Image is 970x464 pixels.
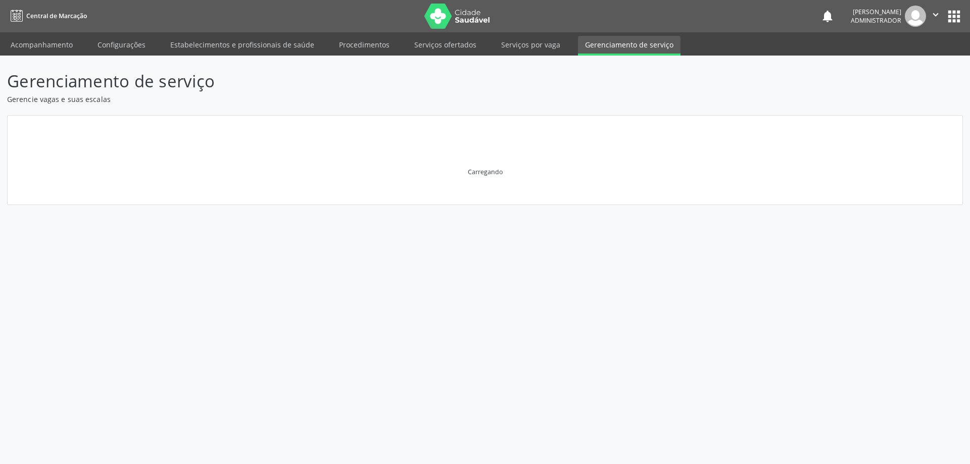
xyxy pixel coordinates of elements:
a: Central de Marcação [7,8,87,24]
button: apps [945,8,963,25]
a: Estabelecimentos e profissionais de saúde [163,36,321,54]
p: Gerenciamento de serviço [7,69,676,94]
p: Gerencie vagas e suas escalas [7,94,676,105]
div: [PERSON_NAME] [851,8,901,16]
a: Serviços ofertados [407,36,483,54]
a: Serviços por vaga [494,36,567,54]
a: Procedimentos [332,36,397,54]
i:  [930,9,941,20]
button:  [926,6,945,27]
a: Acompanhamento [4,36,80,54]
a: Gerenciamento de serviço [578,36,681,56]
div: Carregando [468,168,503,176]
span: Administrador [851,16,901,25]
button: notifications [820,9,835,23]
span: Central de Marcação [26,12,87,20]
a: Configurações [90,36,153,54]
img: img [905,6,926,27]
